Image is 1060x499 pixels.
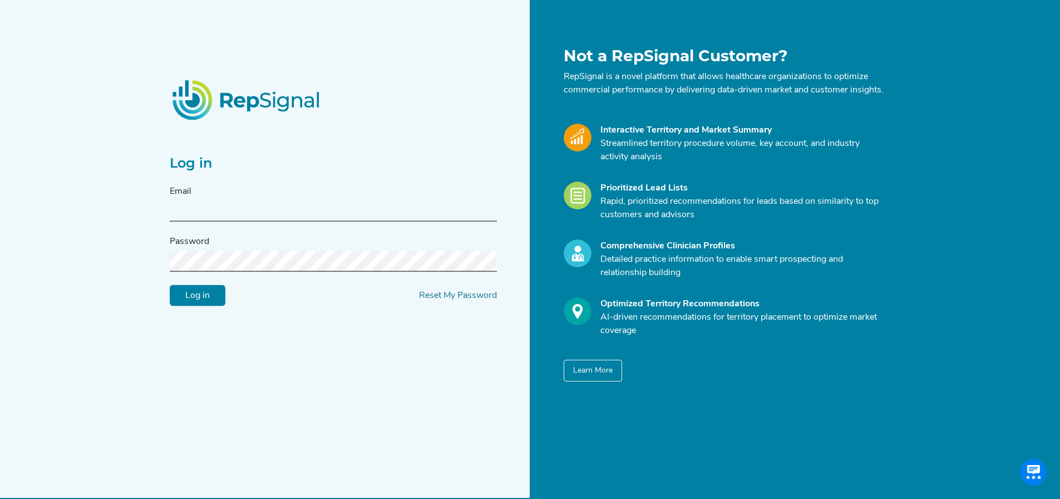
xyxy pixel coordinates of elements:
div: Optimized Territory Recommendations [600,297,884,311]
div: Prioritized Lead Lists [600,182,884,195]
img: Market_Icon.a700a4ad.svg [564,124,591,151]
div: Interactive Territory and Market Summary [600,124,884,137]
input: Log in [170,285,225,306]
img: Profile_Icon.739e2aba.svg [564,239,591,267]
img: Optimize_Icon.261f85db.svg [564,297,591,325]
button: Learn More [564,360,622,381]
p: Streamlined territory procedure volume, key account, and industry activity analysis [600,137,884,164]
div: Comprehensive Clinician Profiles [600,239,884,253]
label: Password [170,235,209,248]
p: Detailed practice information to enable smart prospecting and relationship building [600,253,884,280]
img: RepSignalLogo.20539ed3.png [159,66,336,133]
label: Email [170,185,191,198]
img: Leads_Icon.28e8c528.svg [564,182,591,209]
h2: Log in [170,155,497,172]
p: AI-driven recommendations for territory placement to optimize market coverage [600,311,884,337]
p: RepSignal is a novel platform that allows healthcare organizations to optimize commercial perform... [564,70,884,97]
p: Rapid, prioritized recommendations for leads based on similarity to top customers and advisors [600,195,884,222]
a: Reset My Password [419,291,497,300]
h1: Not a RepSignal Customer? [564,47,884,66]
